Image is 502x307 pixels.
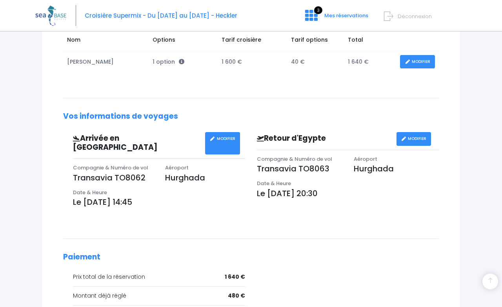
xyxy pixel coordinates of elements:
[344,51,397,73] td: 1 640 €
[218,32,287,51] td: Tarif croisière
[400,55,435,69] a: MODIFIER
[299,15,373,22] a: 3 Mes réservations
[165,172,246,184] p: Hurghada
[73,164,148,171] span: Compagnie & Numéro de vol
[63,253,439,262] h2: Paiement
[257,180,291,187] span: Date & Heure
[251,134,397,143] h3: Retour d'Egypte
[63,51,149,73] td: [PERSON_NAME]
[344,32,397,51] td: Total
[73,172,153,184] p: Transavia TO8062
[225,273,245,281] span: 1 640 €
[63,112,439,121] h2: Vos informations de voyages
[228,292,245,300] span: 480 €
[398,13,432,20] span: Déconnexion
[73,189,107,196] span: Date & Heure
[354,155,377,163] span: Aéroport
[257,188,439,199] p: Le [DATE] 20:30
[205,132,240,154] a: MODIFIER
[63,32,149,51] td: Nom
[287,32,344,51] td: Tarif options
[73,292,245,300] div: Montant déjà réglé
[354,163,439,175] p: Hurghada
[287,51,344,73] td: 40 €
[257,155,332,163] span: Compagnie & Numéro de vol
[73,196,245,208] p: Le [DATE] 14:45
[67,134,205,152] h3: Arrivée en [GEOGRAPHIC_DATA]
[149,32,218,51] td: Options
[165,164,189,171] span: Aéroport
[85,11,237,20] span: Croisière Supermix - Du [DATE] au [DATE] - Heckler
[324,12,368,19] span: Mes réservations
[218,51,287,73] td: 1 600 €
[314,6,322,14] span: 3
[73,273,245,281] div: Prix total de la réservation
[257,163,342,175] p: Transavia TO8063
[397,132,431,146] a: MODIFIER
[153,58,184,66] span: 1 option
